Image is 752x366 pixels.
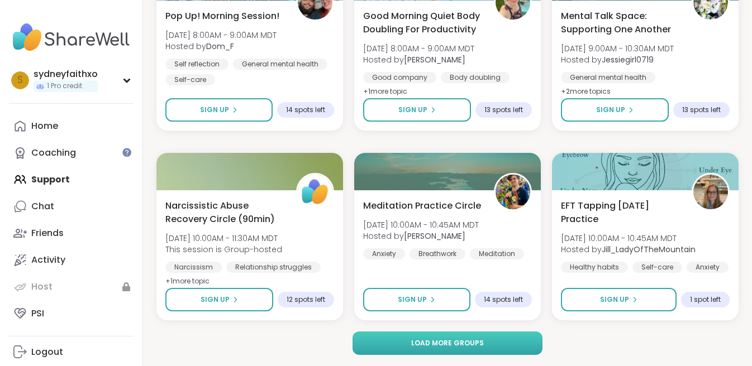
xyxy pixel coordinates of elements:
[165,244,282,255] span: This session is Group-hosted
[363,43,474,54] span: [DATE] 8:00AM - 9:00AM MDT
[31,120,58,132] div: Home
[484,105,523,114] span: 13 spots left
[561,262,628,273] div: Healthy habits
[200,105,229,115] span: Sign Up
[363,199,481,213] span: Meditation Practice Circle
[363,230,479,242] span: Hosted by
[398,295,427,305] span: Sign Up
[596,105,625,115] span: Sign Up
[165,59,229,70] div: Self reflection
[31,227,64,239] div: Friends
[9,193,134,220] a: Chat
[206,41,234,52] b: Dom_F
[165,233,282,244] span: [DATE] 10:00AM - 11:30AM MDT
[410,248,465,259] div: Breathwork
[9,247,134,273] a: Activity
[31,147,76,159] div: Coaching
[441,72,510,83] div: Body doubling
[31,346,63,358] div: Logout
[632,262,682,273] div: Self-care
[363,248,405,259] div: Anxiety
[561,43,674,54] span: [DATE] 9:00AM - 10:30AM MDT
[363,54,474,65] span: Hosted by
[9,339,134,365] a: Logout
[602,54,654,65] b: Jessiegirl0719
[411,338,484,348] span: Load more groups
[17,73,23,88] span: s
[561,288,677,311] button: Sign Up
[233,59,327,70] div: General mental health
[9,300,134,327] a: PSI
[561,98,669,122] button: Sign Up
[34,68,98,80] div: sydneyfaithxo
[687,262,729,273] div: Anxiety
[31,281,53,293] div: Host
[561,9,679,36] span: Mental Talk Space: Supporting One Another
[9,113,134,139] a: Home
[484,295,523,304] span: 14 spots left
[363,288,470,311] button: Sign Up
[363,219,479,230] span: [DATE] 10:00AM - 10:45AM MDT
[600,295,629,305] span: Sign Up
[363,72,436,83] div: Good company
[496,175,530,209] img: Nicholas
[9,139,134,166] a: Coaching
[9,18,134,57] img: ShareWell Nav Logo
[165,30,277,41] span: [DATE] 8:00AM - 9:00AM MDT
[363,98,471,122] button: Sign Up
[561,233,696,244] span: [DATE] 10:00AM - 10:45AM MDT
[363,9,482,36] span: Good Morning Quiet Body Doubling For Productivity
[561,244,696,255] span: Hosted by
[165,74,215,85] div: Self-care
[298,175,332,209] img: ShareWell
[9,220,134,247] a: Friends
[31,200,54,213] div: Chat
[226,262,321,273] div: Relationship struggles
[561,54,674,65] span: Hosted by
[693,175,728,209] img: Jill_LadyOfTheMountain
[682,105,721,114] span: 13 spots left
[165,288,273,311] button: Sign Up
[31,254,65,266] div: Activity
[398,105,427,115] span: Sign Up
[353,331,542,355] button: Load more groups
[9,273,134,300] a: Host
[165,41,277,52] span: Hosted by
[47,81,82,91] span: 1 Pro credit
[165,9,279,23] span: Pop Up! Morning Session!
[165,199,284,226] span: Narcissistic Abuse Recovery Circle (90min)
[602,244,696,255] b: Jill_LadyOfTheMountain
[470,248,524,259] div: Meditation
[561,199,679,226] span: EFT Tapping [DATE] Practice
[286,105,325,114] span: 14 spots left
[404,230,465,242] b: [PERSON_NAME]
[690,295,721,304] span: 1 spot left
[122,148,131,157] iframe: Spotlight
[287,295,325,304] span: 12 spots left
[404,54,465,65] b: [PERSON_NAME]
[165,262,222,273] div: Narcissism
[561,72,655,83] div: General mental health
[201,295,230,305] span: Sign Up
[165,98,273,122] button: Sign Up
[31,307,44,320] div: PSI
